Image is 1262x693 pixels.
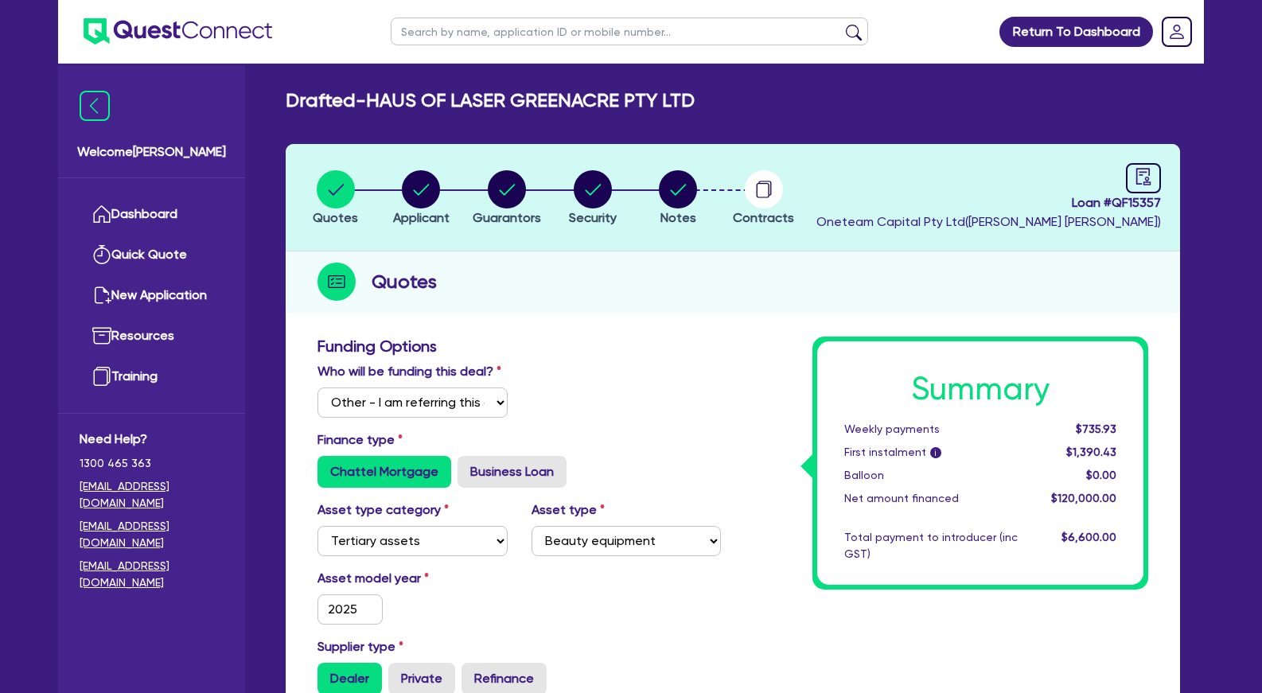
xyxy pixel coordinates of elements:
img: new-application [92,286,111,305]
img: step-icon [317,263,356,301]
a: Dropdown toggle [1156,11,1198,53]
div: Net amount financed [832,490,1030,507]
h3: Funding Options [317,337,721,356]
img: icon-menu-close [80,91,110,121]
label: Finance type [317,430,403,450]
div: First instalment [832,444,1030,461]
span: $735.93 [1076,422,1116,435]
label: Who will be funding this deal? [317,362,501,381]
div: Balloon [832,467,1030,484]
a: Resources [80,316,224,356]
span: Loan # QF15357 [816,193,1161,212]
img: resources [92,326,111,345]
button: Security [568,169,617,228]
div: Weekly payments [832,421,1030,438]
button: Applicant [392,169,450,228]
input: Search by name, application ID or mobile number... [391,18,868,45]
span: 1300 465 363 [80,455,224,472]
span: $0.00 [1086,469,1116,481]
a: New Application [80,275,224,316]
label: Business Loan [458,456,567,488]
span: $6,600.00 [1061,531,1116,543]
label: Chattel Mortgage [317,456,451,488]
a: [EMAIL_ADDRESS][DOMAIN_NAME] [80,518,224,551]
span: i [930,447,941,458]
span: audit [1135,168,1152,185]
span: Notes [660,210,696,225]
span: $1,390.43 [1066,446,1116,458]
span: Welcome [PERSON_NAME] [77,142,226,162]
a: Training [80,356,224,397]
label: Supplier type [317,637,403,656]
span: Applicant [393,210,450,225]
img: training [92,367,111,386]
a: Return To Dashboard [999,17,1153,47]
h2: Drafted - HAUS OF LASER GREENACRE PTY LTD [286,89,695,112]
label: Asset model year [306,569,520,588]
label: Asset type [532,500,605,520]
a: [EMAIL_ADDRESS][DOMAIN_NAME] [80,478,224,512]
div: Total payment to introducer (inc GST) [832,529,1030,563]
button: Notes [658,169,698,228]
span: Quotes [313,210,358,225]
button: Quotes [312,169,359,228]
button: Guarantors [472,169,542,228]
a: [EMAIL_ADDRESS][DOMAIN_NAME] [80,558,224,591]
span: Security [569,210,617,225]
img: quick-quote [92,245,111,264]
img: quest-connect-logo-blue [84,18,272,45]
a: Quick Quote [80,235,224,275]
h1: Summary [844,370,1116,408]
span: $120,000.00 [1051,492,1116,504]
span: Oneteam Capital Pty Ltd ( [PERSON_NAME] [PERSON_NAME] ) [816,214,1161,229]
button: Contracts [732,169,795,228]
h2: Quotes [372,267,437,296]
a: Dashboard [80,194,224,235]
span: Contracts [733,210,794,225]
span: Guarantors [473,210,541,225]
label: Asset type category [317,500,449,520]
span: Need Help? [80,430,224,449]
